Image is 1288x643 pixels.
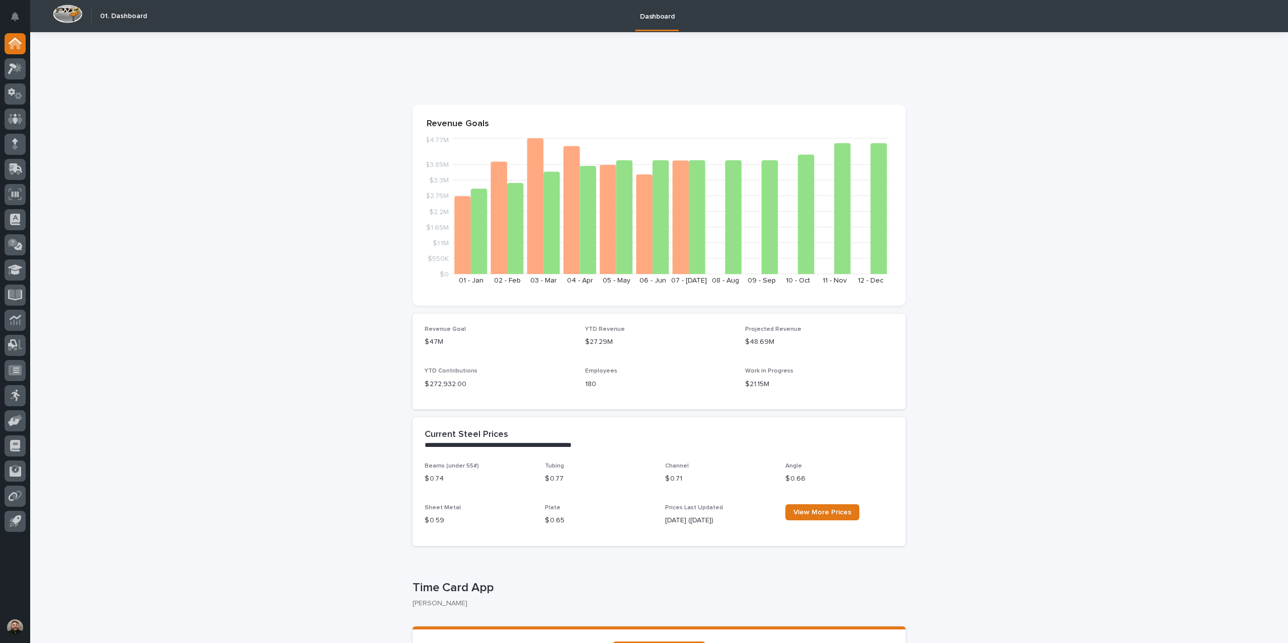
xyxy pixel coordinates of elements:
span: Beams (under 55#) [425,463,479,469]
span: Sheet Metal [425,505,461,511]
span: Plate [545,505,560,511]
h2: Current Steel Prices [425,429,508,440]
text: 05 - May [603,277,630,284]
span: YTD Contributions [425,368,477,374]
span: Channel [665,463,689,469]
p: $ 272,932.00 [425,379,573,390]
span: View More Prices [793,509,851,516]
p: [PERSON_NAME] [413,599,898,608]
text: 10 - Oct [786,277,810,284]
button: Notifications [5,6,26,27]
a: View More Prices [785,504,859,520]
text: 08 - Aug [712,277,739,284]
p: $27.29M [585,337,734,347]
span: Work in Progress [745,368,793,374]
p: $47M [425,337,573,347]
p: $ 0.65 [545,515,653,526]
tspan: $1.1M [433,239,449,246]
span: Tubing [545,463,564,469]
span: Revenue Goal [425,326,466,332]
img: Workspace Logo [53,5,83,23]
text: 09 - Sep [748,277,776,284]
p: $ 0.71 [665,474,773,484]
p: 180 [585,379,734,390]
tspan: $3.85M [425,161,449,168]
text: 02 - Feb [494,277,521,284]
text: 04 - Apr [567,277,593,284]
p: $21.15M [745,379,894,390]
span: Angle [785,463,802,469]
button: users-avatar [5,617,26,638]
tspan: $2.75M [426,193,449,200]
p: $48.69M [745,337,894,347]
tspan: $2.2M [429,208,449,215]
h2: 01. Dashboard [100,12,147,21]
text: 03 - Mar [530,277,557,284]
text: 01 - Jan [459,277,484,284]
div: Notifications [13,12,26,28]
span: YTD Revenue [585,326,625,332]
p: $ 0.66 [785,474,894,484]
text: 12 - Dec [858,277,883,284]
tspan: $0 [440,271,449,278]
text: 07 - [DATE] [671,277,707,284]
span: Employees [585,368,617,374]
text: 06 - Jun [639,277,666,284]
tspan: $550K [428,255,449,262]
span: Projected Revenue [745,326,801,332]
tspan: $1.65M [426,224,449,231]
tspan: $3.3M [429,177,449,184]
tspan: $4.77M [425,137,449,144]
p: $ 0.74 [425,474,533,484]
text: 11 - Nov [823,277,847,284]
span: Prices Last Updated [665,505,723,511]
p: Time Card App [413,581,902,595]
p: $ 0.59 [425,515,533,526]
p: Revenue Goals [427,119,892,130]
p: $ 0.77 [545,474,653,484]
p: [DATE] ([DATE]) [665,515,773,526]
